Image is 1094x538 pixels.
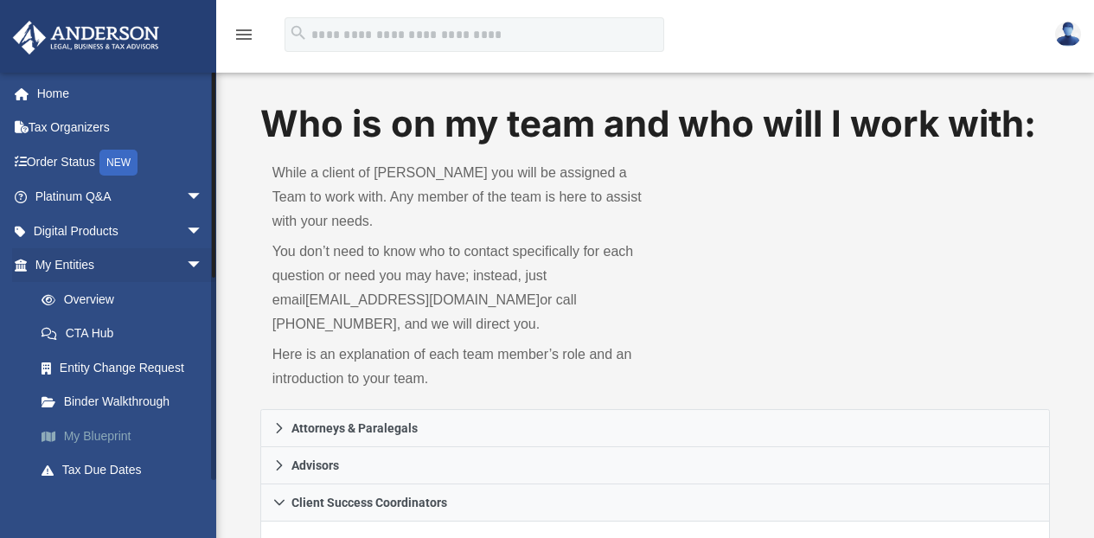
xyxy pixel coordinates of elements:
[234,33,254,45] a: menu
[272,161,643,234] p: While a client of [PERSON_NAME] you will be assigned a Team to work with. Any member of the team ...
[260,409,1051,447] a: Attorneys & Paralegals
[186,248,221,284] span: arrow_drop_down
[289,23,308,42] i: search
[24,317,229,351] a: CTA Hub
[24,350,229,385] a: Entity Change Request
[12,248,229,283] a: My Entitiesarrow_drop_down
[8,21,164,54] img: Anderson Advisors Platinum Portal
[24,385,229,420] a: Binder Walkthrough
[12,144,229,180] a: Order StatusNEW
[291,422,418,434] span: Attorneys & Paralegals
[1055,22,1081,47] img: User Pic
[12,214,229,248] a: Digital Productsarrow_drop_down
[291,459,339,471] span: Advisors
[12,76,229,111] a: Home
[260,99,1051,150] h1: Who is on my team and who will I work with:
[24,453,229,488] a: Tax Due Dates
[99,150,138,176] div: NEW
[272,240,643,336] p: You don’t need to know who to contact specifically for each question or need you may have; instea...
[305,292,540,307] a: [EMAIL_ADDRESS][DOMAIN_NAME]
[186,180,221,215] span: arrow_drop_down
[234,24,254,45] i: menu
[272,343,643,391] p: Here is an explanation of each team member’s role and an introduction to your team.
[291,496,447,509] span: Client Success Coordinators
[260,484,1051,522] a: Client Success Coordinators
[186,214,221,249] span: arrow_drop_down
[24,282,229,317] a: Overview
[12,180,229,215] a: Platinum Q&Aarrow_drop_down
[24,419,229,453] a: My Blueprint
[260,447,1051,484] a: Advisors
[12,111,229,145] a: Tax Organizers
